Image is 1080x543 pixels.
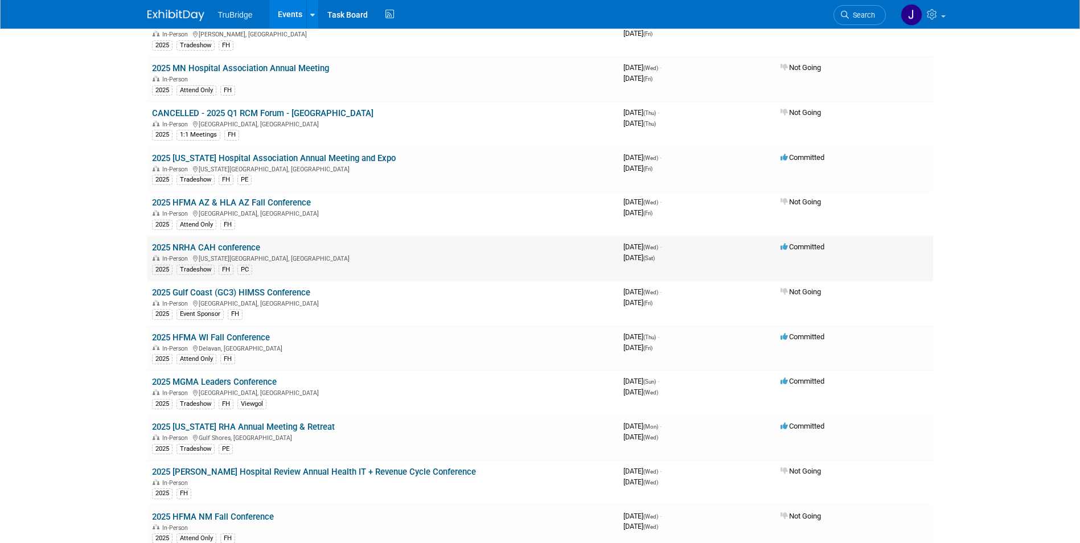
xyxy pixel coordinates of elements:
[162,31,191,38] span: In-Person
[152,153,396,163] a: 2025 [US_STATE] Hospital Association Annual Meeting and Expo
[152,444,173,454] div: 2025
[219,399,233,409] div: FH
[153,121,159,126] img: In-Person Event
[623,119,656,127] span: [DATE]
[623,522,658,530] span: [DATE]
[152,377,277,387] a: 2025 MGMA Leaders Conference
[643,31,652,37] span: (Fri)
[643,155,658,161] span: (Wed)
[176,444,215,454] div: Tradeshow
[219,40,233,51] div: FH
[623,253,655,262] span: [DATE]
[623,332,659,341] span: [DATE]
[623,29,652,38] span: [DATE]
[643,76,652,82] span: (Fri)
[176,399,215,409] div: Tradeshow
[901,4,922,26] img: Jeff Burke
[153,31,159,36] img: In-Person Event
[660,287,662,296] span: -
[623,298,652,307] span: [DATE]
[152,399,173,409] div: 2025
[643,300,652,306] span: (Fri)
[152,488,173,499] div: 2025
[623,153,662,162] span: [DATE]
[643,110,656,116] span: (Thu)
[152,85,173,96] div: 2025
[237,175,252,185] div: PE
[152,343,614,352] div: Delavan, [GEOGRAPHIC_DATA]
[152,512,274,522] a: 2025 HFMA NM Fall Conference
[176,220,216,230] div: Attend Only
[152,130,173,140] div: 2025
[660,198,662,206] span: -
[162,300,191,307] span: In-Person
[623,164,652,172] span: [DATE]
[643,468,658,475] span: (Wed)
[153,210,159,216] img: In-Person Event
[152,242,260,253] a: 2025 NRHA CAH conference
[643,65,658,71] span: (Wed)
[623,467,662,475] span: [DATE]
[623,63,662,72] span: [DATE]
[152,388,614,397] div: [GEOGRAPHIC_DATA], [GEOGRAPHIC_DATA]
[643,210,652,216] span: (Fri)
[781,512,821,520] span: Not Going
[220,354,235,364] div: FH
[623,512,662,520] span: [DATE]
[781,287,821,296] span: Not Going
[153,434,159,440] img: In-Person Event
[781,108,821,117] span: Not Going
[643,199,658,205] span: (Wed)
[162,434,191,442] span: In-Person
[623,377,659,385] span: [DATE]
[152,287,310,298] a: 2025 Gulf Coast (GC3) HIMSS Conference
[152,108,373,118] a: CANCELLED - 2025 Q1 RCM Forum - [GEOGRAPHIC_DATA]
[153,76,159,81] img: In-Person Event
[220,220,235,230] div: FH
[237,399,266,409] div: Viewgol
[781,332,824,341] span: Committed
[152,164,614,173] div: [US_STATE][GEOGRAPHIC_DATA], [GEOGRAPHIC_DATA]
[218,10,253,19] span: TruBridge
[781,422,824,430] span: Committed
[162,255,191,262] span: In-Person
[658,377,659,385] span: -
[643,334,656,340] span: (Thu)
[176,175,215,185] div: Tradeshow
[152,40,173,51] div: 2025
[623,74,652,83] span: [DATE]
[176,130,220,140] div: 1:1 Meetings
[623,433,658,441] span: [DATE]
[162,345,191,352] span: In-Person
[623,242,662,251] span: [DATE]
[176,85,216,96] div: Attend Only
[643,434,658,441] span: (Wed)
[623,388,658,396] span: [DATE]
[623,478,658,486] span: [DATE]
[152,309,173,319] div: 2025
[152,175,173,185] div: 2025
[152,298,614,307] div: [GEOGRAPHIC_DATA], [GEOGRAPHIC_DATA]
[643,166,652,172] span: (Fri)
[176,265,215,275] div: Tradeshow
[219,444,233,454] div: PE
[660,242,662,251] span: -
[152,467,476,477] a: 2025 [PERSON_NAME] Hospital Review Annual Health IT + Revenue Cycle Conference
[153,524,159,530] img: In-Person Event
[658,332,659,341] span: -
[623,208,652,217] span: [DATE]
[643,423,658,430] span: (Mon)
[152,29,614,38] div: [PERSON_NAME], [GEOGRAPHIC_DATA]
[219,175,233,185] div: FH
[781,198,821,206] span: Not Going
[643,244,658,250] span: (Wed)
[176,354,216,364] div: Attend Only
[153,345,159,351] img: In-Person Event
[162,76,191,83] span: In-Person
[152,354,173,364] div: 2025
[781,63,821,72] span: Not Going
[153,300,159,306] img: In-Person Event
[660,467,662,475] span: -
[781,153,824,162] span: Committed
[660,63,662,72] span: -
